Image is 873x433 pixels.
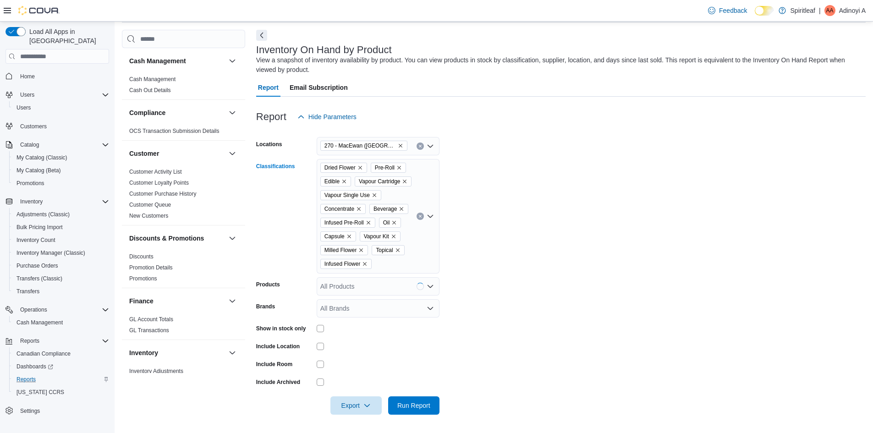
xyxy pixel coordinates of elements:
button: Finance [227,296,238,307]
button: Remove Vapour Single Use from selection in this group [372,192,377,198]
label: Products [256,281,280,288]
span: Cash Management [13,317,109,328]
button: Cash Management [129,56,225,66]
button: Operations [2,303,113,316]
button: Open list of options [427,305,434,312]
a: Promotions [13,178,48,189]
span: Pre-Roll [375,163,395,172]
span: Settings [16,405,109,417]
button: Remove Vapour Kit from selection in this group [391,234,396,239]
label: Locations [256,141,282,148]
h3: Report [256,111,286,122]
span: Topical [376,246,393,255]
span: Vapour Single Use [324,191,370,200]
label: Show in stock only [256,325,306,332]
a: Customer Purchase History [129,191,197,197]
button: Catalog [16,139,43,150]
button: Users [16,89,38,100]
button: Inventory [227,347,238,358]
span: My Catalog (Classic) [13,152,109,163]
div: Customer [122,166,245,225]
button: Export [330,396,382,415]
input: Dark Mode [755,6,774,16]
button: Next [256,30,267,41]
button: Inventory [16,196,46,207]
button: [US_STATE] CCRS [9,386,113,399]
span: Load All Apps in [GEOGRAPHIC_DATA] [26,27,109,45]
div: Compliance [122,126,245,140]
a: My Catalog (Beta) [13,165,65,176]
span: Transfers (Classic) [13,273,109,284]
button: Open list of options [427,283,434,290]
span: Adjustments (Classic) [16,211,70,218]
button: Users [2,88,113,101]
span: Edible [324,177,340,186]
a: Inventory Count [13,235,59,246]
button: Reports [16,335,43,346]
span: Beverage [369,204,408,214]
span: Purchase Orders [13,260,109,271]
h3: Compliance [129,108,165,117]
span: Dashboards [13,361,109,372]
span: Beverage [373,204,397,214]
button: Hide Parameters [294,108,360,126]
a: Promotions [129,275,157,282]
span: Canadian Compliance [13,348,109,359]
span: Reports [20,337,39,345]
span: Inventory [20,198,43,205]
span: Pre-Roll [371,163,406,173]
button: Remove Oil from selection in this group [391,220,397,225]
span: My Catalog (Beta) [16,167,61,174]
span: Infused Flower [324,259,361,269]
button: Remove Beverage from selection in this group [399,206,404,212]
button: Remove Infused Flower from selection in this group [362,261,368,267]
span: Vapour Single Use [320,190,381,200]
span: Transfers [13,286,109,297]
span: Milled Flower [324,246,357,255]
span: My Catalog (Classic) [16,154,67,161]
a: Transfers (Classic) [13,273,66,284]
button: Customers [2,120,113,133]
button: Remove Vapour Cartridge from selection in this group [402,179,407,184]
span: [US_STATE] CCRS [16,389,64,396]
span: 270 - MacEwan (Edmonton) [320,141,407,151]
button: Remove Edible from selection in this group [341,179,347,184]
span: Catalog [16,139,109,150]
button: Remove 270 - MacEwan (Edmonton) from selection in this group [398,143,403,148]
button: Promotions [9,177,113,190]
a: Dashboards [9,360,113,373]
button: Transfers [9,285,113,298]
a: Customers [16,121,50,132]
span: Infused Pre-Roll [324,218,364,227]
span: Cash Out Details [129,87,171,94]
a: OCS Transaction Submission Details [129,128,220,134]
span: Inventory Adjustments [129,367,183,375]
button: Finance [129,296,225,306]
span: Infused Flower [320,259,372,269]
button: Home [2,69,113,82]
span: Milled Flower [320,245,368,255]
a: Dashboards [13,361,57,372]
button: Transfers (Classic) [9,272,113,285]
span: Dashboards [16,363,53,370]
a: Promotion Details [129,264,173,271]
button: Clear input [417,143,424,150]
a: Customer Queue [129,202,171,208]
span: Topical [372,245,404,255]
h3: Inventory On Hand by Product [256,44,392,55]
span: 270 - MacEwan ([GEOGRAPHIC_DATA]) [324,141,396,150]
span: Concentrate [320,204,366,214]
div: Adinoyi A [824,5,835,16]
span: Promotions [13,178,109,189]
label: Include Archived [256,378,300,386]
a: GL Transactions [129,327,169,334]
label: Classifications [256,163,295,170]
h3: Inventory [129,348,158,357]
span: Feedback [719,6,747,15]
button: Compliance [129,108,225,117]
span: Catalog [20,141,39,148]
span: Inventory Manager (Classic) [16,249,85,257]
span: Bulk Pricing Import [13,222,109,233]
span: Capsule [324,232,345,241]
